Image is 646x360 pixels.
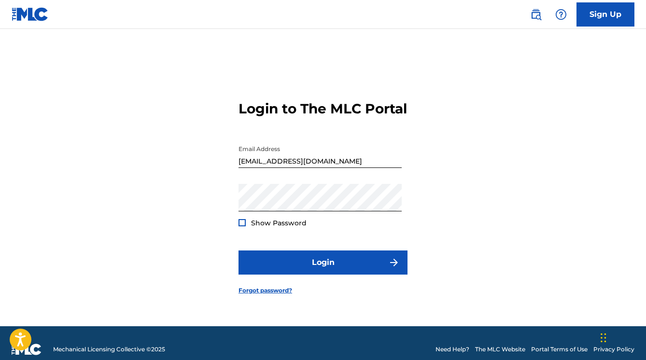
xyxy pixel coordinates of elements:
span: Show Password [251,219,307,227]
a: Forgot password? [239,286,292,295]
a: Public Search [526,5,546,24]
img: help [555,9,567,20]
h3: Login to The MLC Portal [239,100,407,117]
div: Help [551,5,571,24]
a: Portal Terms of Use [531,345,588,354]
img: f7272a7cc735f4ea7f67.svg [388,257,400,268]
span: Mechanical Licensing Collective © 2025 [53,345,165,354]
a: Sign Up [576,2,634,27]
img: MLC Logo [12,7,49,21]
a: The MLC Website [475,345,525,354]
iframe: Chat Widget [598,314,646,360]
button: Login [239,250,407,275]
img: logo [12,344,42,355]
img: search [530,9,542,20]
div: Drag [601,323,606,352]
a: Need Help? [435,345,469,354]
a: Privacy Policy [593,345,634,354]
